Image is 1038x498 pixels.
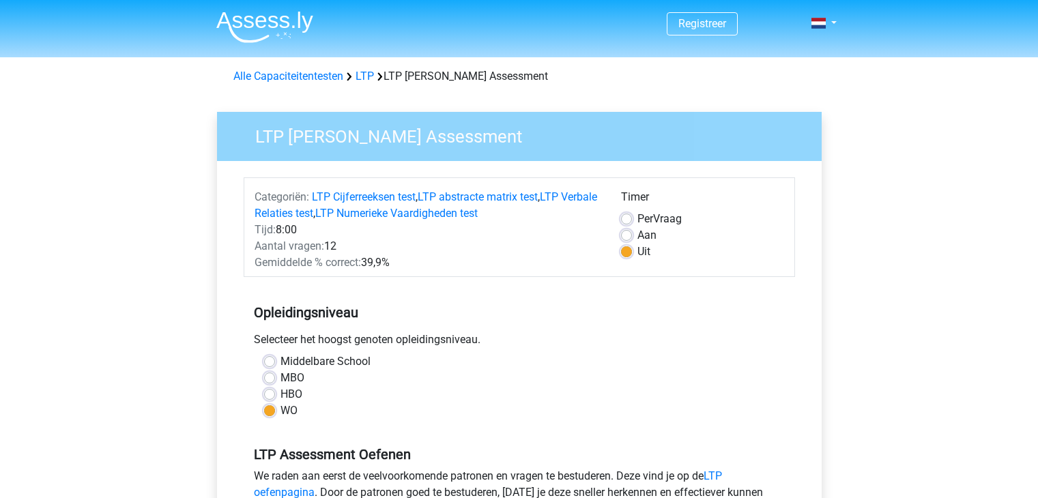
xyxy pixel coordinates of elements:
label: Uit [637,244,650,260]
label: Middelbare School [280,353,371,370]
span: Aantal vragen: [255,239,324,252]
a: LTP Numerieke Vaardigheden test [315,207,478,220]
div: Selecteer het hoogst genoten opleidingsniveau. [244,332,795,353]
h5: LTP Assessment Oefenen [254,446,785,463]
img: Assessly [216,11,313,43]
div: 39,9% [244,254,611,271]
label: Aan [637,227,657,244]
span: Tijd: [255,223,276,236]
div: 8:00 [244,222,611,238]
label: WO [280,402,298,419]
span: Per [637,212,653,225]
label: MBO [280,370,304,386]
a: LTP abstracte matrix test [418,190,538,203]
h3: LTP [PERSON_NAME] Assessment [239,121,811,147]
div: 12 [244,238,611,254]
label: Vraag [637,211,682,227]
a: Alle Capaciteitentesten [233,70,343,83]
div: , , , [244,189,611,222]
h5: Opleidingsniveau [254,299,785,326]
a: Registreer [678,17,726,30]
label: HBO [280,386,302,402]
a: LTP Cijferreeksen test [312,190,416,203]
span: Gemiddelde % correct: [255,256,361,269]
div: LTP [PERSON_NAME] Assessment [228,68,811,85]
span: Categoriën: [255,190,309,203]
a: LTP [356,70,374,83]
div: Timer [621,189,784,211]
